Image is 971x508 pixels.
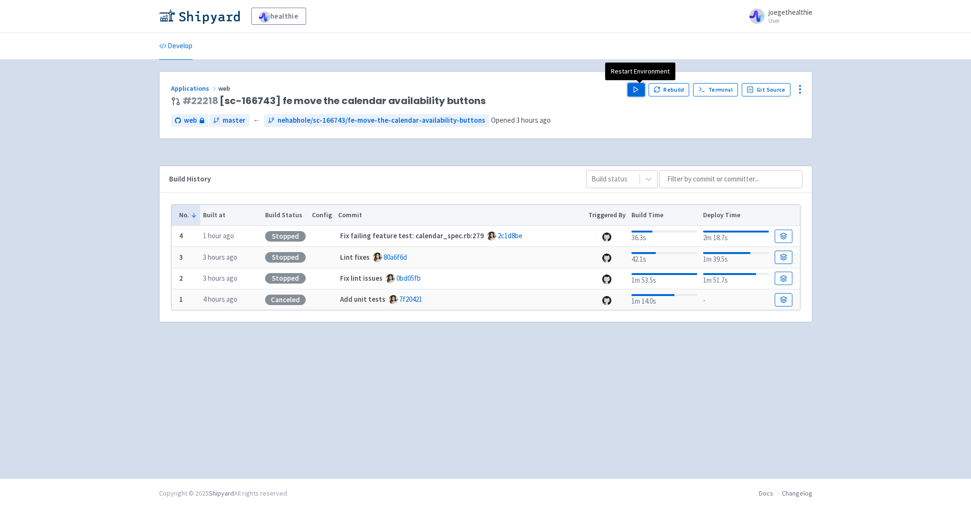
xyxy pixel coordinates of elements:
[203,274,237,283] time: 3 hours ago
[218,84,232,93] span: web
[631,292,697,307] div: 1m 14.0s
[340,231,484,240] strong: Fix failing feature test: calendar_spec.rb:279
[182,94,218,107] a: #22218
[759,489,773,497] a: Docs
[775,293,792,307] a: Build Details
[179,210,197,220] button: No.
[251,8,306,25] a: healthie
[703,271,768,286] div: 1m 51.7s
[171,84,218,93] a: Applications
[498,231,523,240] a: 2c1d8be
[703,293,768,306] div: -
[203,295,237,304] time: 4 hours ago
[384,253,407,262] a: 80a6f6d
[703,250,768,265] div: 1m 39.5s
[159,9,240,24] img: Shipyard logo
[159,33,192,60] a: Develop
[629,205,700,226] th: Build Time
[169,174,571,185] div: Build History
[631,229,697,243] div: 36.3s
[265,252,306,263] div: Stopped
[179,274,183,283] b: 2
[768,18,812,24] small: User
[209,489,234,497] a: Shipyard
[340,295,385,304] strong: Add unit tests
[265,295,306,305] div: Canceled
[179,253,183,262] b: 3
[265,231,306,242] div: Stopped
[693,83,737,96] a: Terminal
[265,273,306,284] div: Stopped
[200,205,262,226] th: Built at
[335,205,585,226] th: Commit
[159,488,288,498] div: Copyright © 2025 All rights reserved.
[182,95,486,106] span: [sc-166743] fe move the calendar availability buttons
[340,274,383,283] strong: Fix lint issues
[516,116,551,125] time: 3 hours ago
[253,115,260,126] span: ←
[631,250,697,265] div: 42.1s
[396,274,421,283] a: 0bd05fb
[585,205,629,226] th: Triggered By
[782,489,812,497] a: Changelog
[184,115,197,126] span: web
[700,205,772,226] th: Deploy Time
[649,83,690,96] button: Rebuild
[203,253,237,262] time: 3 hours ago
[775,272,792,285] a: Build Details
[340,253,370,262] strong: Lint fixes
[775,230,792,243] a: Build Details
[179,231,183,240] b: 4
[179,295,183,304] b: 1
[631,271,697,286] div: 1m 53.5s
[703,229,768,243] div: 2m 18.7s
[209,114,249,127] a: master
[768,8,812,17] span: joegethealthie
[277,115,485,126] span: nehabhole/sc-166743/fe-move-the-calendar-availability-buttons
[262,205,309,226] th: Build Status
[659,170,802,188] input: Filter by commit or committer...
[744,9,812,24] a: joegethealthie User
[775,251,792,264] a: Build Details
[203,231,234,240] time: 1 hour ago
[628,83,645,96] button: Play
[223,115,245,126] span: master
[171,114,208,127] a: web
[491,116,551,125] span: Opened
[309,205,335,226] th: Config
[742,83,791,96] a: Git Source
[264,114,489,127] a: nehabhole/sc-166743/fe-move-the-calendar-availability-buttons
[399,295,422,304] a: 7f20421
